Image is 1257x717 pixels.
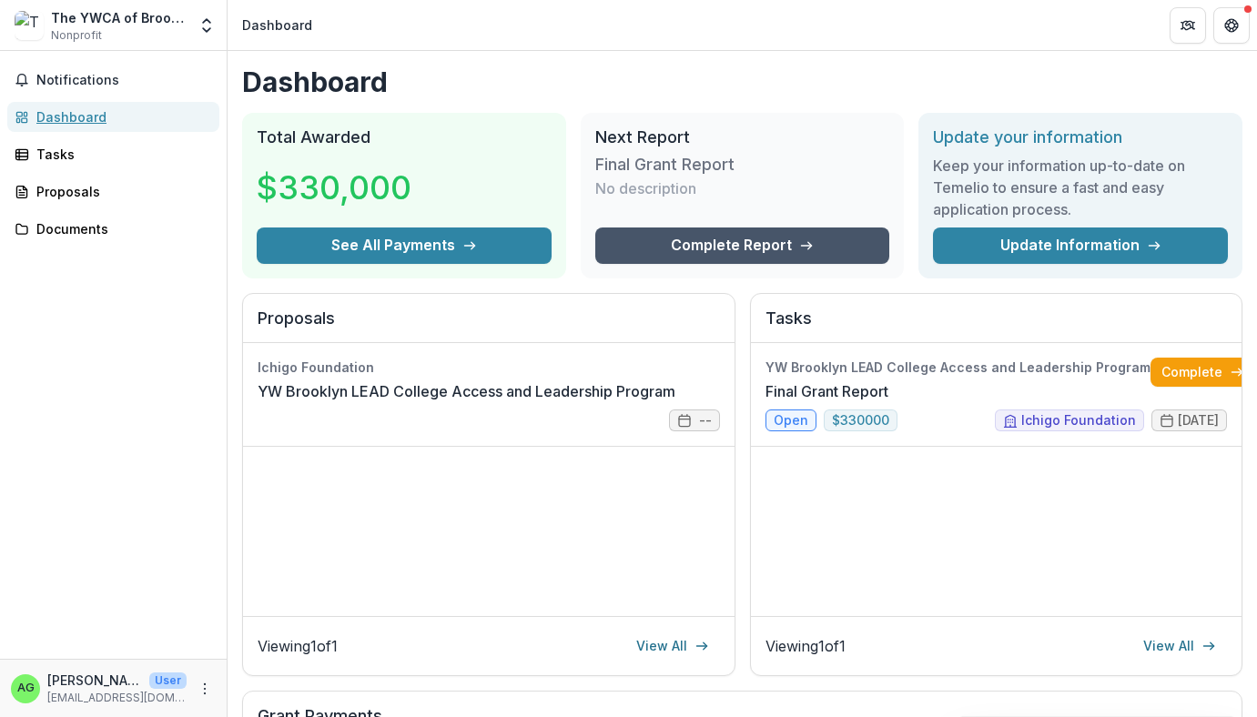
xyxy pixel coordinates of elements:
a: Proposals [7,177,219,207]
div: Dashboard [36,107,205,126]
button: Notifications [7,66,219,95]
p: User [149,672,187,689]
button: More [194,678,216,700]
h3: $330,000 [257,163,411,212]
a: Final Grant Report [765,380,888,402]
a: Update Information [933,227,1228,264]
div: Tasks [36,145,205,164]
div: Proposals [36,182,205,201]
a: View All [1132,631,1227,661]
a: Documents [7,214,219,244]
button: See All Payments [257,227,552,264]
a: YW Brooklyn LEAD College Access and Leadership Program [258,380,675,402]
a: Complete Report [595,227,890,264]
p: Viewing 1 of 1 [258,635,338,657]
h3: Keep your information up-to-date on Temelio to ensure a fast and easy application process. [933,155,1228,220]
button: Open entity switcher [194,7,219,44]
div: Alexandra Gomes [17,682,35,694]
nav: breadcrumb [235,12,319,38]
h2: Total Awarded [257,127,552,147]
p: [PERSON_NAME] [47,671,142,690]
a: Complete [1151,358,1255,387]
h2: Update your information [933,127,1228,147]
a: Dashboard [7,102,219,132]
a: View All [625,631,720,661]
h3: Final Grant Report [595,155,735,175]
span: Notifications [36,73,212,88]
h2: Next Report [595,127,890,147]
p: Viewing 1 of 1 [765,635,846,657]
div: Documents [36,219,205,238]
p: No description [595,177,696,199]
a: Tasks [7,139,219,169]
h2: Tasks [765,308,1228,343]
h2: Proposals [258,308,720,343]
h1: Dashboard [242,66,1242,98]
img: The YWCA of Brooklyn, Inc. [15,11,44,40]
span: Nonprofit [51,27,102,44]
div: Dashboard [242,15,312,35]
p: [EMAIL_ADDRESS][DOMAIN_NAME] [47,690,187,706]
button: Get Help [1213,7,1250,44]
button: Partners [1170,7,1206,44]
div: The YWCA of Brooklyn, Inc. [51,8,187,27]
